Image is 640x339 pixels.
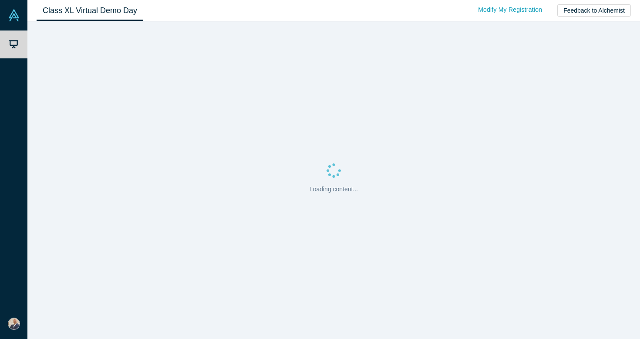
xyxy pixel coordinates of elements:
p: Loading content... [310,185,358,194]
a: Modify My Registration [469,2,551,17]
a: Class XL Virtual Demo Day [37,0,143,21]
button: Feedback to Alchemist [557,4,631,17]
img: Kamal Hassan's Account [8,318,20,330]
img: Alchemist Vault Logo [8,9,20,21]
